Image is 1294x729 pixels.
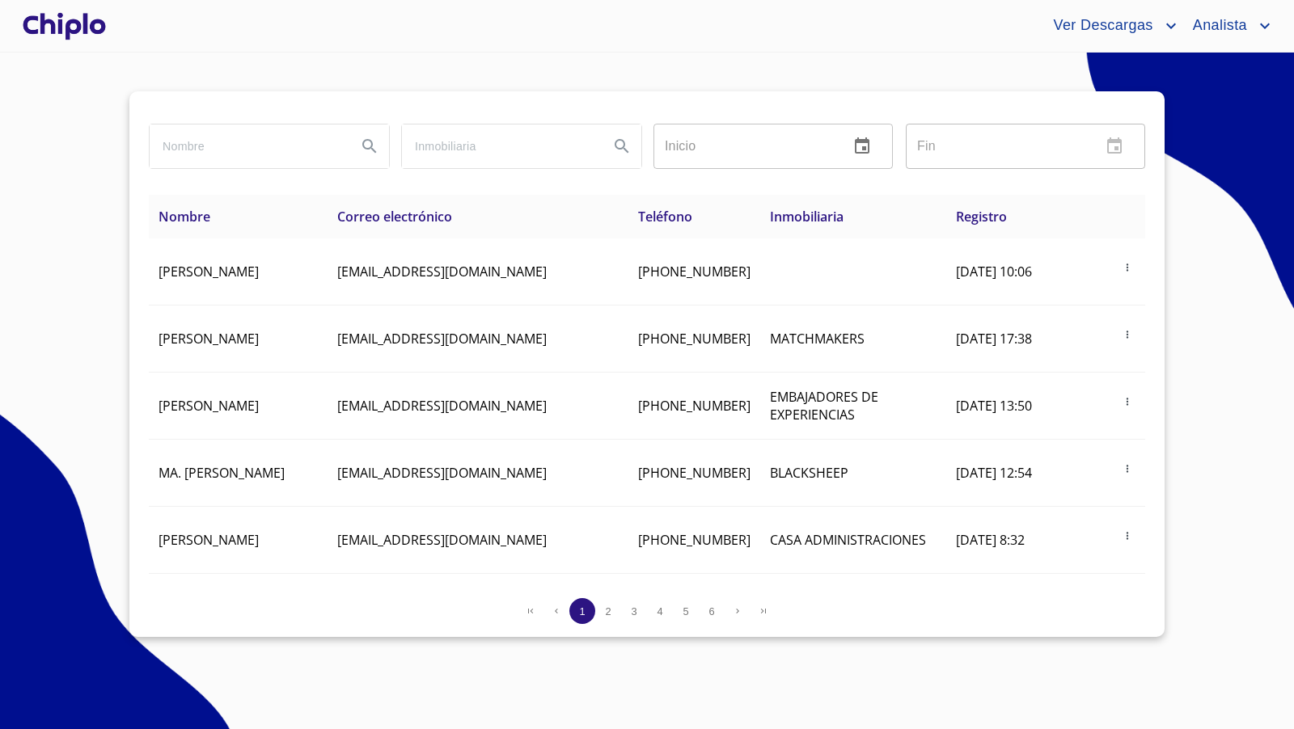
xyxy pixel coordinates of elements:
[337,464,547,482] span: [EMAIL_ADDRESS][DOMAIN_NAME]
[638,208,692,225] span: Teléfono
[638,531,751,549] span: [PHONE_NUMBER]
[1181,13,1255,39] span: Analista
[956,330,1032,348] span: [DATE] 17:38
[402,124,596,168] input: search
[770,330,865,348] span: MATCHMAKERS
[1041,13,1180,39] button: account of current user
[647,598,673,624] button: 4
[956,464,1032,482] span: [DATE] 12:54
[569,598,595,624] button: 1
[699,598,725,624] button: 6
[1181,13,1275,39] button: account of current user
[595,598,621,624] button: 2
[159,208,210,225] span: Nombre
[770,388,878,423] span: EMBAJADORES DE EXPERIENCIAS
[337,397,547,415] span: [EMAIL_ADDRESS][DOMAIN_NAME]
[638,263,751,280] span: [PHONE_NUMBER]
[956,208,1007,225] span: Registro
[683,605,688,617] span: 5
[657,605,662,617] span: 4
[956,531,1025,549] span: [DATE] 8:32
[770,464,848,482] span: BLACKSHEEP
[956,263,1032,280] span: [DATE] 10:06
[631,605,636,617] span: 3
[638,397,751,415] span: [PHONE_NUMBER]
[770,208,844,225] span: Inmobiliaria
[1041,13,1161,39] span: Ver Descargas
[603,127,641,166] button: Search
[337,531,547,549] span: [EMAIL_ADDRESS][DOMAIN_NAME]
[159,330,259,348] span: [PERSON_NAME]
[638,330,751,348] span: [PHONE_NUMBER]
[770,531,926,549] span: CASA ADMINISTRACIONES
[350,127,389,166] button: Search
[337,330,547,348] span: [EMAIL_ADDRESS][DOMAIN_NAME]
[638,464,751,482] span: [PHONE_NUMBER]
[337,263,547,280] span: [EMAIL_ADDRESS][DOMAIN_NAME]
[159,263,259,280] span: [PERSON_NAME]
[708,605,714,617] span: 6
[621,598,647,624] button: 3
[673,598,699,624] button: 5
[579,605,585,617] span: 1
[337,208,452,225] span: Correo electrónico
[605,605,611,617] span: 2
[150,124,344,168] input: search
[159,464,285,482] span: MA. [PERSON_NAME]
[159,531,259,549] span: [PERSON_NAME]
[159,397,259,415] span: [PERSON_NAME]
[956,397,1032,415] span: [DATE] 13:50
